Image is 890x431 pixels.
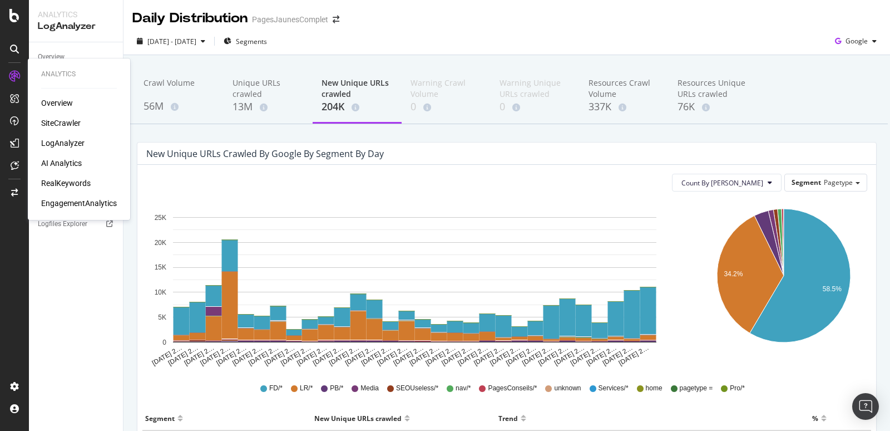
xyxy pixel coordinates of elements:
div: Unique URLs crawled [233,77,304,100]
span: unknown [554,384,581,393]
svg: A chart. [146,200,683,368]
div: 56M [144,99,215,114]
a: LogAnalyzer [41,138,85,149]
text: 5K [158,314,166,321]
div: % [812,409,818,427]
div: Trend [498,409,518,427]
text: 34.2% [724,270,743,278]
div: 337K [589,100,660,114]
text: 10K [155,288,166,296]
div: New Unique URLs crawled [322,77,393,100]
div: 76K [678,100,749,114]
div: Warning Unique URLs crawled [500,77,571,100]
div: Analytics [41,70,117,79]
div: Logfiles Explorer [38,218,87,230]
svg: A chart. [700,200,868,368]
a: AI Analytics [41,158,82,169]
a: RealKeywords [41,178,91,189]
span: Media [360,384,379,393]
span: SEOUseless/* [396,384,438,393]
div: PagesJaunesComplet [252,14,328,25]
a: SiteCrawler [41,117,81,129]
button: Segments [219,32,271,50]
span: Services/* [599,384,629,393]
span: PagesConseils/* [488,384,537,393]
div: Resources Crawl Volume [589,77,660,100]
span: [DATE] - [DATE] [147,37,196,46]
span: Pro/* [730,384,745,393]
div: New Unique URLs crawled [314,409,402,427]
div: Daily Distribution [132,9,248,28]
div: Warning Crawl Volume [411,77,482,100]
div: arrow-right-arrow-left [333,16,339,23]
div: LogAnalyzer [38,20,114,33]
a: Overview [38,51,115,63]
span: Segments [236,37,267,46]
text: 15K [155,264,166,272]
text: 58.5% [822,285,841,293]
div: Open Intercom Messenger [852,393,879,420]
div: 0 [411,100,482,114]
text: 0 [162,339,166,346]
span: Pagetype [824,178,853,187]
text: 20K [155,239,166,247]
div: Resources Unique URLs crawled [678,77,749,100]
a: Logfiles Explorer [38,218,115,230]
button: Google [830,32,881,50]
span: Count By Day [681,178,763,188]
button: Count By [PERSON_NAME] [672,174,782,192]
span: nav/* [456,384,471,393]
a: EngagementAnalytics [41,198,117,209]
text: 25K [155,214,166,222]
div: Segment [145,409,175,427]
a: Overview [41,97,73,109]
div: Overview [38,51,65,63]
span: Google [845,36,868,46]
div: 0 [500,100,571,114]
span: Segment [792,178,821,187]
div: 204K [322,100,393,114]
div: New Unique URLs crawled by google by Segment by Day [146,148,384,159]
button: [DATE] - [DATE] [132,32,210,50]
div: Crawl Volume [144,77,215,99]
span: home [646,384,662,393]
div: 13M [233,100,304,114]
div: Analytics [38,9,114,20]
span: pagetype = [680,384,713,393]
